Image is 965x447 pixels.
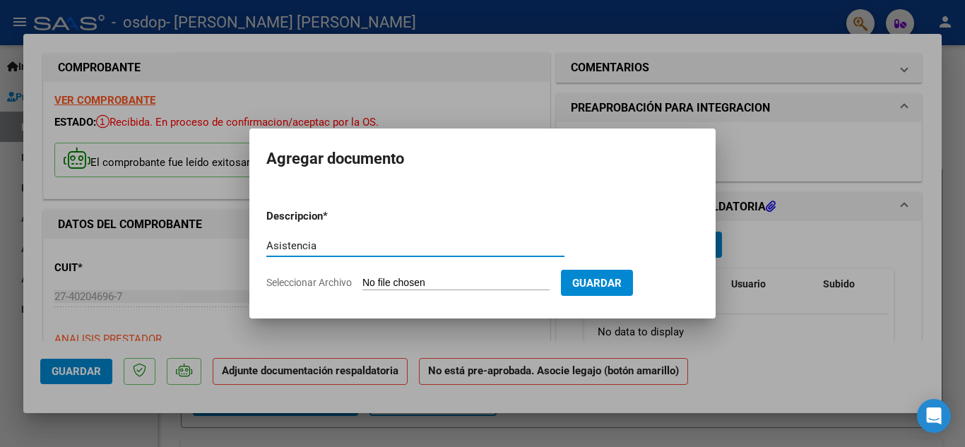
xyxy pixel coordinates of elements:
h2: Agregar documento [266,145,699,172]
span: Seleccionar Archivo [266,277,352,288]
button: Guardar [561,270,633,296]
div: Open Intercom Messenger [917,399,951,433]
span: Guardar [572,277,622,290]
p: Descripcion [266,208,396,225]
